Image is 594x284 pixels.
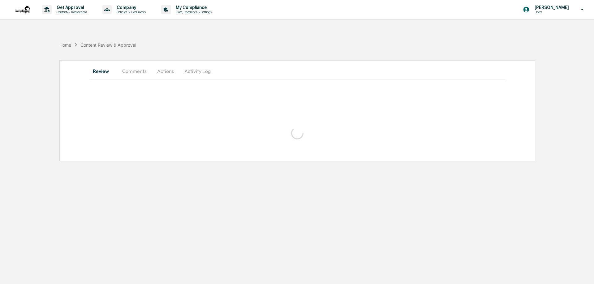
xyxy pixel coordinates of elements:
[179,64,216,78] button: Activity Log
[80,42,136,48] div: Content Review & Approval
[152,64,179,78] button: Actions
[89,64,117,78] button: Review
[117,64,152,78] button: Comments
[171,5,215,10] p: My Compliance
[112,5,149,10] p: Company
[15,6,30,13] img: logo
[59,42,71,48] div: Home
[89,64,505,78] div: secondary tabs example
[171,10,215,14] p: Data, Deadlines & Settings
[52,10,90,14] p: Content & Transactions
[112,10,149,14] p: Policies & Documents
[530,10,572,14] p: Users
[530,5,572,10] p: [PERSON_NAME]
[52,5,90,10] p: Get Approval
